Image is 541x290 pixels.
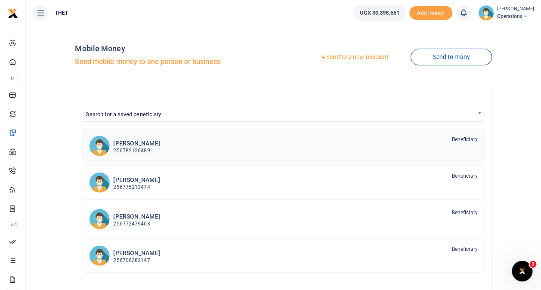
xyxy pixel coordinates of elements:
[82,107,484,122] span: Search for a saved beneficiary
[89,136,110,156] img: VKk
[113,140,160,147] h6: [PERSON_NAME]
[113,250,160,257] h6: [PERSON_NAME]
[86,111,161,117] span: Search for a saved beneficiary
[89,172,110,193] img: SA
[411,49,492,65] a: Send to many
[52,9,71,17] span: THET
[478,5,494,21] img: profile-user
[113,213,160,220] h6: [PERSON_NAME]
[113,176,160,184] h6: [PERSON_NAME]
[7,218,19,232] li: Ac
[82,238,484,273] a: SA [PERSON_NAME] 256706282147 Beneficiary
[82,165,484,200] a: SA [PERSON_NAME] 256775213474 Beneficiary
[478,5,534,21] a: profile-user [PERSON_NAME] Operations
[451,172,477,180] span: Beneficiary
[82,129,484,163] a: VKk [PERSON_NAME] 256782126489 Beneficiary
[113,220,160,228] p: 256772479403
[113,256,160,265] p: 256706282147
[113,183,160,191] p: 256775213474
[451,245,477,253] span: Beneficiary
[512,261,532,281] iframe: Intercom live chat
[75,44,280,53] h4: Mobile Money
[359,9,399,17] span: UGX 30,398,551
[529,261,536,268] span: 1
[75,58,280,66] h5: Send mobile money to one person or business
[497,12,534,20] span: Operations
[7,71,19,85] li: M
[409,6,452,20] li: Toup your wallet
[298,49,411,65] a: Send to a new recipient
[82,202,484,236] a: SGn [PERSON_NAME] 256772479403 Beneficiary
[89,245,110,266] img: SA
[409,9,452,15] a: Add money
[89,209,110,229] img: SGn
[353,5,405,21] a: UGX 30,398,551
[8,8,18,19] img: logo-small
[113,147,160,155] p: 256782126489
[451,136,477,143] span: Beneficiary
[349,5,409,21] li: Wallet ballance
[451,209,477,216] span: Beneficiary
[409,6,452,20] span: Add money
[8,9,18,16] a: logo-small logo-large logo-large
[82,107,483,120] span: Search for a saved beneficiary
[497,6,534,13] small: [PERSON_NAME]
